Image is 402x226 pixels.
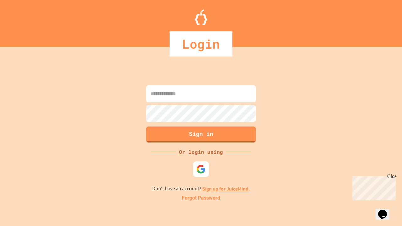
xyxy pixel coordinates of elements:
div: Chat with us now!Close [3,3,43,40]
button: Sign in [146,126,256,143]
a: Sign up for JuiceMind. [202,186,250,192]
iframe: chat widget [376,201,396,220]
div: Or login using [176,148,226,156]
a: Forgot Password [182,194,220,202]
div: Login [170,31,232,56]
img: google-icon.svg [196,164,206,174]
img: Logo.svg [195,9,207,25]
p: Don't have an account? [152,185,250,193]
iframe: chat widget [350,174,396,200]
